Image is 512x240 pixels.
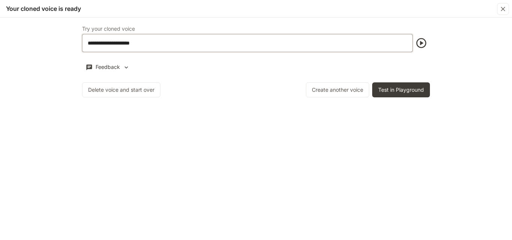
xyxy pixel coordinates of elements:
[82,82,160,97] button: Delete voice and start over
[82,61,133,73] button: Feedback
[6,4,81,13] h5: Your cloned voice is ready
[82,26,135,31] p: Try your cloned voice
[372,82,430,97] button: Test in Playground
[306,82,369,97] button: Create another voice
